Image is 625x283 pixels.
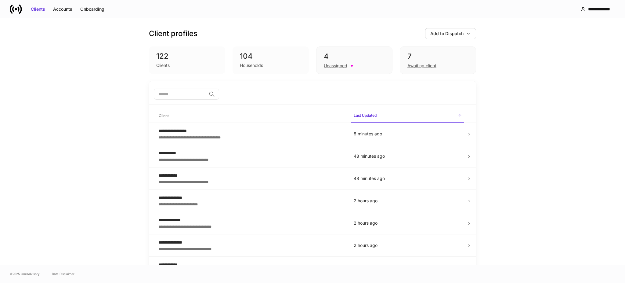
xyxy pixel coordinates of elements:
div: Awaiting client [407,63,436,69]
span: © 2025 OneAdvisory [10,271,40,276]
h3: Client profiles [149,29,197,39]
p: 48 minutes ago [354,153,462,159]
div: Clients [156,62,170,68]
div: Households [240,62,263,68]
div: Add to Dispatch [430,31,464,37]
p: 2 hours ago [354,198,462,204]
p: 2 hours ago [354,220,462,226]
h6: Client [159,113,169,119]
div: 122 [156,51,218,61]
p: 48 minutes ago [354,175,462,182]
div: 7Awaiting client [400,46,476,74]
p: 8 minutes ago [354,131,462,137]
button: Accounts [49,4,76,14]
div: Onboarding [80,6,104,12]
div: 4 [324,52,385,61]
p: 2 hours ago [354,242,462,248]
span: Client [156,110,346,122]
a: Data Disclaimer [52,271,74,276]
div: Clients [31,6,45,12]
button: Clients [27,4,49,14]
div: Unassigned [324,63,347,69]
h6: Last Updated [354,112,377,118]
div: 7 [407,52,468,61]
div: 104 [240,51,302,61]
div: Accounts [53,6,72,12]
button: Onboarding [76,4,108,14]
span: Last Updated [351,109,464,123]
button: Add to Dispatch [425,28,476,39]
div: 4Unassigned [316,46,392,74]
